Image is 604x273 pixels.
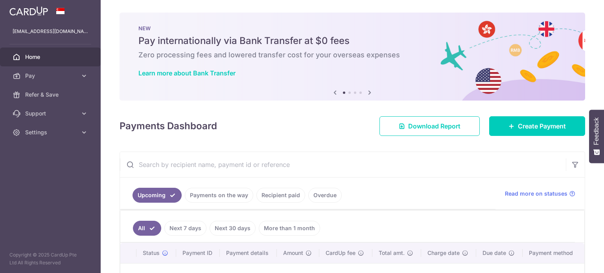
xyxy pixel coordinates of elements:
a: Overdue [308,188,342,203]
span: Settings [25,128,77,136]
span: Total amt. [379,249,405,257]
span: Feedback [593,117,600,145]
a: Recipient paid [256,188,305,203]
span: Support [25,110,77,117]
span: Download Report [408,121,460,131]
span: CardUp fee [326,249,355,257]
a: Create Payment [489,116,585,136]
a: Upcoming [133,188,182,203]
th: Payment details [220,243,277,263]
input: Search by recipient name, payment id or reference [120,152,566,177]
button: Feedback - Show survey [589,110,604,163]
span: Due date [482,249,506,257]
span: Read more on statuses [505,190,567,198]
span: Amount [283,249,303,257]
a: Next 30 days [210,221,256,236]
span: Refer & Save [25,91,77,99]
img: CardUp [9,6,48,16]
span: Pay [25,72,77,80]
a: Learn more about Bank Transfer [138,69,236,77]
span: Create Payment [518,121,566,131]
h5: Pay internationally via Bank Transfer at $0 fees [138,35,566,47]
h4: Payments Dashboard [120,119,217,133]
a: All [133,221,161,236]
a: Download Report [379,116,480,136]
span: Status [143,249,160,257]
a: Next 7 days [164,221,206,236]
a: Payments on the way [185,188,253,203]
a: Read more on statuses [505,190,575,198]
th: Payment ID [176,243,220,263]
p: NEW [138,25,566,31]
a: More than 1 month [259,221,320,236]
h6: Zero processing fees and lowered transfer cost for your overseas expenses [138,50,566,60]
span: Home [25,53,77,61]
img: Bank transfer banner [120,13,585,101]
span: Charge date [427,249,460,257]
p: [EMAIL_ADDRESS][DOMAIN_NAME] [13,27,88,35]
th: Payment method [523,243,584,263]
